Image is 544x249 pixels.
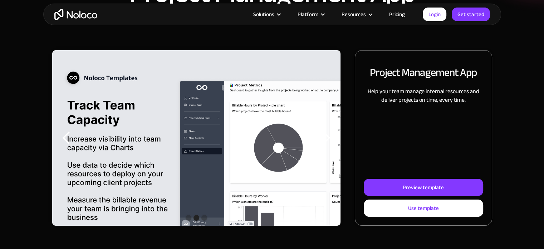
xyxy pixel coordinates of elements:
[52,50,81,226] div: previous slide
[54,9,97,20] a: home
[423,8,446,21] a: Login
[364,200,483,217] a: Use template
[342,10,366,19] div: Resources
[298,10,318,19] div: Platform
[408,203,439,213] div: Use template
[312,50,340,226] div: next slide
[244,10,289,19] div: Solutions
[403,183,444,192] div: Preview template
[380,10,414,19] a: Pricing
[289,10,333,19] div: Platform
[370,65,477,80] h2: Project Management App
[364,179,483,196] a: Preview template
[364,87,483,104] p: Help your team manage internal resources and deliver projects on time, every time.
[186,215,191,221] div: Show slide 1 of 3
[333,10,380,19] div: Resources
[253,10,274,19] div: Solutions
[201,215,207,221] div: Show slide 3 of 3
[52,50,340,226] div: 2 of 3
[52,50,341,226] div: carousel
[452,8,490,21] a: Get started
[193,215,199,221] div: Show slide 2 of 3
